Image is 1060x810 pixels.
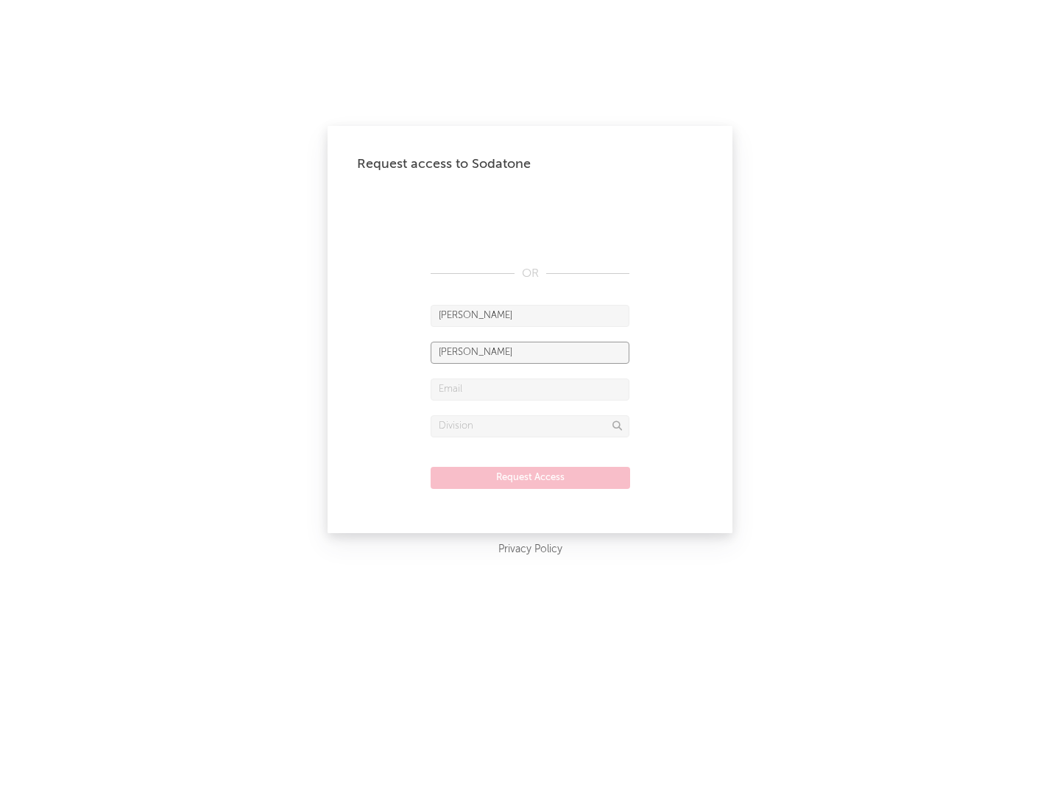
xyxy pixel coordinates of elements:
div: Request access to Sodatone [357,155,703,173]
div: OR [431,265,629,283]
input: Email [431,378,629,401]
button: Request Access [431,467,630,489]
input: Last Name [431,342,629,364]
input: First Name [431,305,629,327]
a: Privacy Policy [498,540,562,559]
input: Division [431,415,629,437]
